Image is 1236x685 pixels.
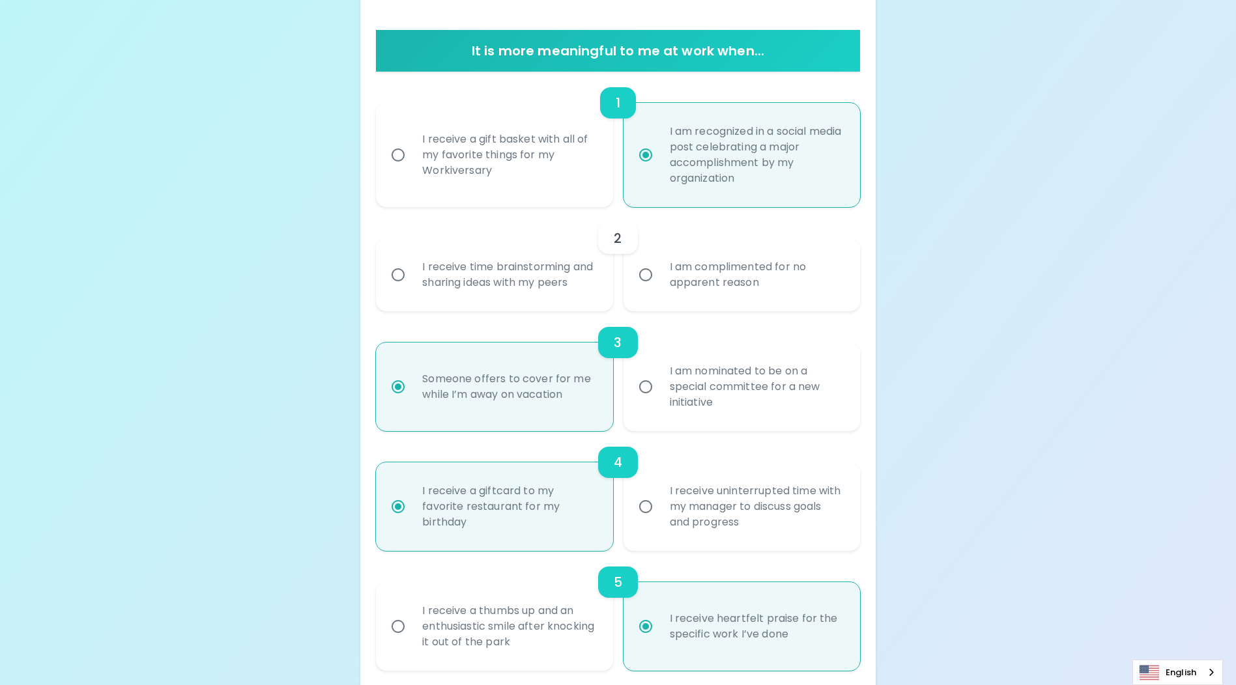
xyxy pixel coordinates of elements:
div: I receive time brainstorming and sharing ideas with my peers [412,244,605,306]
a: English [1133,660,1222,684]
div: I receive a thumbs up and an enthusiastic smile after knocking it out of the park [412,587,605,665]
div: I receive uninterrupted time with my manager to discuss goals and progress [659,468,853,546]
h6: 2 [614,228,622,249]
div: choice-group-check [376,431,859,551]
div: I am complimented for no apparent reason [659,244,853,306]
div: I am recognized in a social media post celebrating a major accomplishment by my organization [659,108,853,202]
div: Someone offers to cover for me while I’m away on vacation [412,356,605,418]
div: I receive heartfelt praise for the specific work I’ve done [659,595,853,658]
h6: It is more meaningful to me at work when... [381,40,854,61]
div: choice-group-check [376,207,859,311]
div: Language [1132,660,1223,685]
div: choice-group-check [376,311,859,431]
div: choice-group-check [376,551,859,671]
h6: 3 [614,332,622,353]
div: I receive a gift basket with all of my favorite things for my Workiversary [412,116,605,194]
div: I am nominated to be on a special committee for a new initiative [659,348,853,426]
h6: 5 [614,572,622,593]
div: choice-group-check [376,72,859,207]
h6: 1 [616,92,620,113]
aside: Language selected: English [1132,660,1223,685]
div: I receive a giftcard to my favorite restaurant for my birthday [412,468,605,546]
h6: 4 [614,452,622,473]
